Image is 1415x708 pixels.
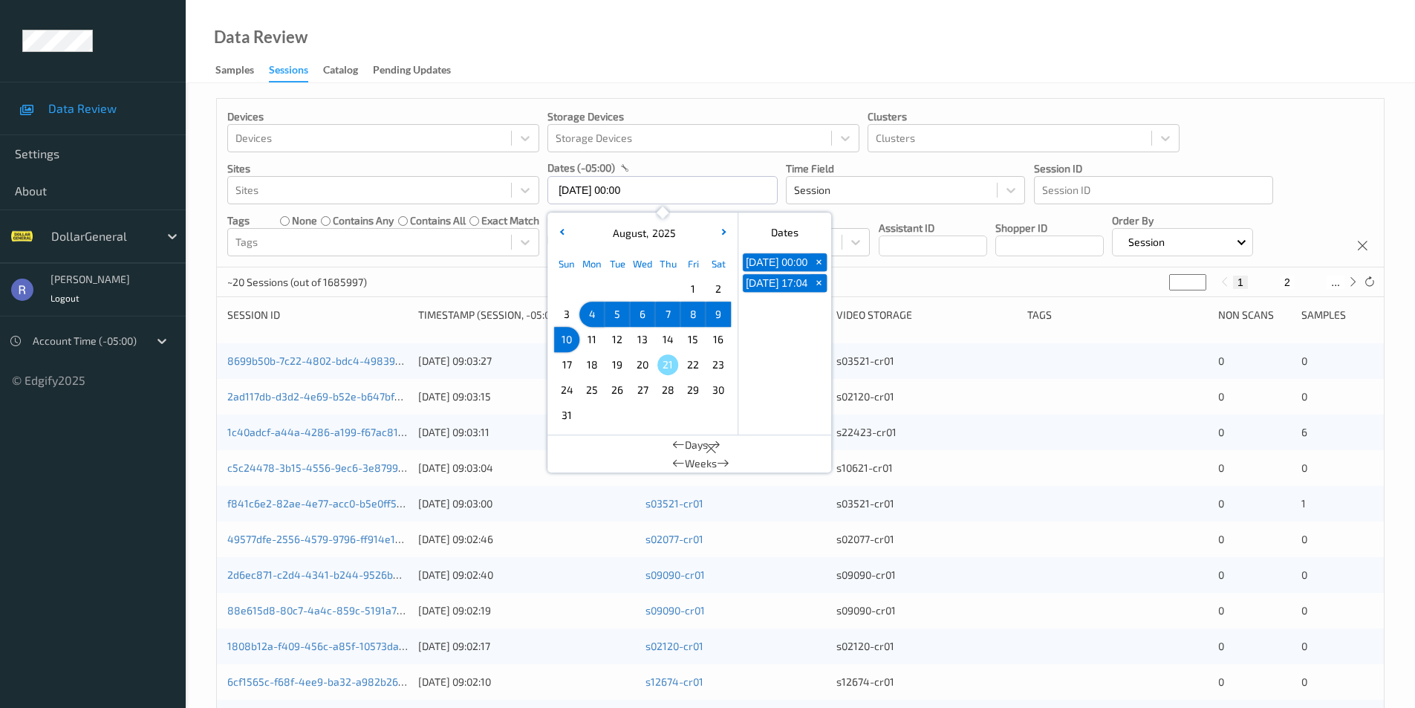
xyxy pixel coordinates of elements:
[680,276,706,302] div: Choose Friday August 01 of 2025
[227,308,408,322] div: Session ID
[556,304,577,325] span: 3
[1301,390,1307,403] span: 0
[685,456,717,471] span: Weeks
[269,62,308,82] div: Sessions
[1301,354,1307,367] span: 0
[607,329,628,350] span: 12
[708,279,729,299] span: 2
[655,377,680,403] div: Choose Thursday August 28 of 2025
[554,302,579,327] div: Choose Sunday August 03 of 2025
[648,227,676,239] span: 2025
[556,354,577,375] span: 17
[1233,276,1248,289] button: 1
[836,354,1017,368] div: s03521-cr01
[227,568,437,581] a: 2d6ec871-c2d4-4341-b244-9526b8842243
[645,640,703,652] a: s02120-cr01
[418,675,635,689] div: [DATE] 09:02:10
[680,403,706,428] div: Choose Friday September 05 of 2025
[215,62,254,81] div: Samples
[418,425,635,440] div: [DATE] 09:03:11
[655,276,680,302] div: Choose Thursday July 31 of 2025
[680,352,706,377] div: Choose Friday August 22 of 2025
[214,30,308,45] div: Data Review
[683,329,703,350] span: 15
[645,675,703,688] a: s12674-cr01
[645,533,703,545] a: s02077-cr01
[632,380,653,400] span: 27
[607,380,628,400] span: 26
[605,302,630,327] div: Choose Tuesday August 05 of 2025
[481,213,539,228] label: exact match
[547,109,859,124] p: Storage Devices
[1218,568,1224,581] span: 0
[556,380,577,400] span: 24
[706,276,731,302] div: Choose Saturday August 02 of 2025
[1218,533,1224,545] span: 0
[657,329,678,350] span: 14
[680,302,706,327] div: Choose Friday August 08 of 2025
[708,304,729,325] span: 9
[1218,308,1290,322] div: Non Scans
[227,533,426,545] a: 49577dfe-2556-4579-9796-ff914e168740
[836,425,1017,440] div: s22423-cr01
[706,403,731,428] div: Choose Saturday September 06 of 2025
[227,354,435,367] a: 8699b50b-7c22-4802-bdc4-49839ac2acd0
[630,377,655,403] div: Choose Wednesday August 27 of 2025
[607,304,628,325] span: 5
[554,377,579,403] div: Choose Sunday August 24 of 2025
[836,389,1017,404] div: s02120-cr01
[579,352,605,377] div: Choose Monday August 18 of 2025
[418,639,635,654] div: [DATE] 09:02:17
[227,675,428,688] a: 6cf1565c-f68f-4ee9-ba32-a982b2605e5a
[1034,161,1273,176] p: Session ID
[655,302,680,327] div: Choose Thursday August 07 of 2025
[1301,675,1307,688] span: 0
[743,274,810,292] button: [DATE] 17:04
[706,327,731,352] div: Choose Saturday August 16 of 2025
[292,213,317,228] label: none
[632,329,653,350] span: 13
[227,497,425,510] a: f841c6e2-82ae-4e77-acc0-b5e0ff55beb1
[227,161,539,176] p: Sites
[582,380,602,400] span: 25
[683,279,703,299] span: 1
[706,377,731,403] div: Choose Saturday August 30 of 2025
[708,329,729,350] span: 16
[605,251,630,276] div: Tue
[1218,426,1224,438] span: 0
[215,60,269,81] a: Samples
[685,438,708,452] span: Days
[683,380,703,400] span: 29
[683,304,703,325] span: 8
[227,213,250,228] p: Tags
[373,60,466,81] a: Pending Updates
[547,160,615,175] p: dates (-05:00)
[836,461,1017,475] div: s10621-cr01
[657,354,678,375] span: 21
[418,461,635,475] div: [DATE] 09:03:04
[630,352,655,377] div: Choose Wednesday August 20 of 2025
[655,251,680,276] div: Thu
[811,276,827,291] span: +
[708,354,729,375] span: 23
[683,354,703,375] span: 22
[333,213,394,228] label: contains any
[632,304,653,325] span: 6
[995,221,1104,236] p: Shopper ID
[630,403,655,428] div: Choose Wednesday September 03 of 2025
[655,403,680,428] div: Choose Thursday September 04 of 2025
[605,377,630,403] div: Choose Tuesday August 26 of 2025
[706,251,731,276] div: Sat
[680,377,706,403] div: Choose Friday August 29 of 2025
[836,308,1017,322] div: Video Storage
[418,603,635,618] div: [DATE] 09:02:19
[630,327,655,352] div: Choose Wednesday August 13 of 2025
[645,604,705,617] a: s09090-cr01
[373,62,451,81] div: Pending Updates
[1218,461,1224,474] span: 0
[582,304,602,325] span: 4
[605,352,630,377] div: Choose Tuesday August 19 of 2025
[605,327,630,352] div: Choose Tuesday August 12 of 2025
[323,60,373,81] a: Catalog
[706,302,731,327] div: Choose Saturday August 09 of 2025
